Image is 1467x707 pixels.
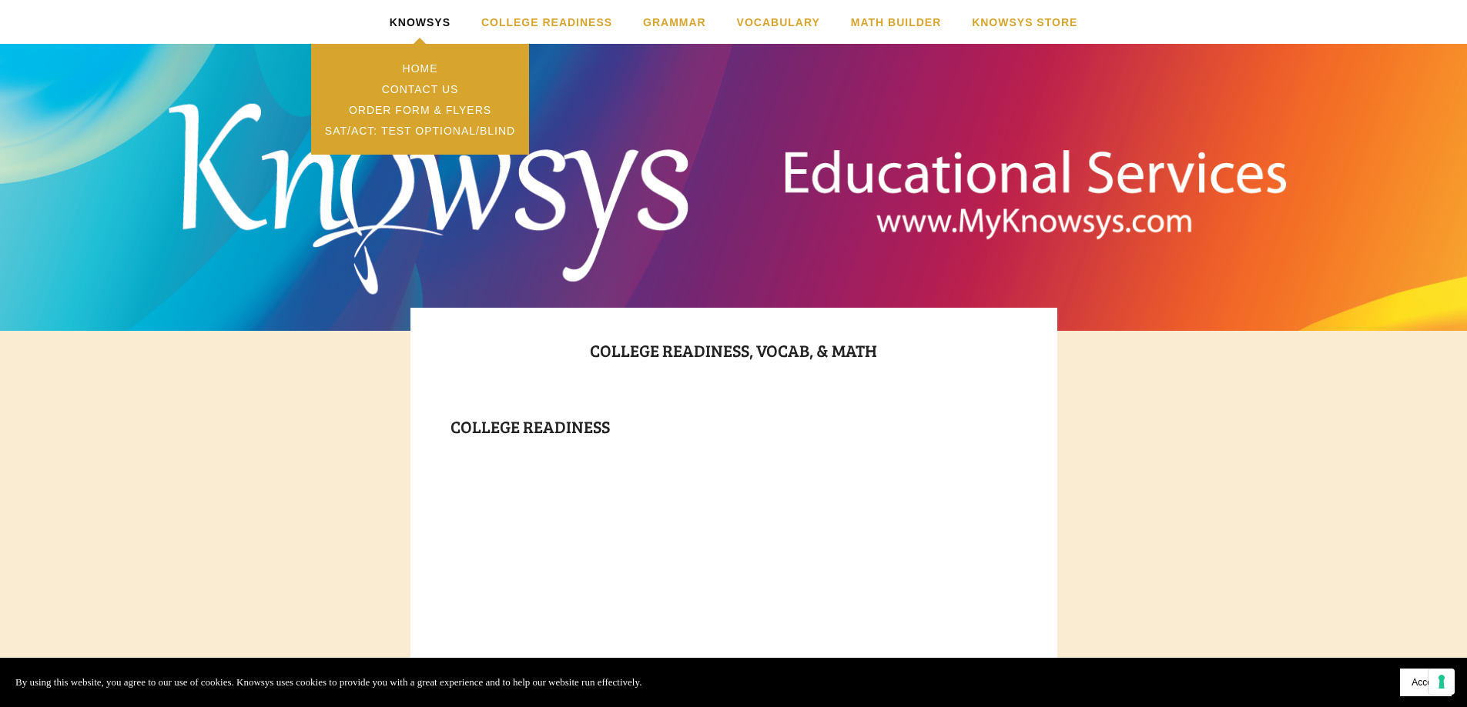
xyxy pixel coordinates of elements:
h1: College readiness, Vocab, & Math [450,336,1017,392]
a: Contact Us [311,78,528,99]
button: Accept [1400,669,1452,696]
a: Knowsys Educational Services [520,66,947,275]
a: SAT/ACT: Test Optional/Blind [311,120,528,141]
a: Order Form & Flyers [311,99,528,120]
a: Home [311,58,528,78]
h1: College Readiness [450,412,1017,440]
p: By using this website, you agree to our use of cookies. Knowsys uses cookies to provide you with ... [15,674,641,691]
span: Accept [1412,677,1440,688]
button: Your consent preferences for tracking technologies [1428,669,1455,695]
